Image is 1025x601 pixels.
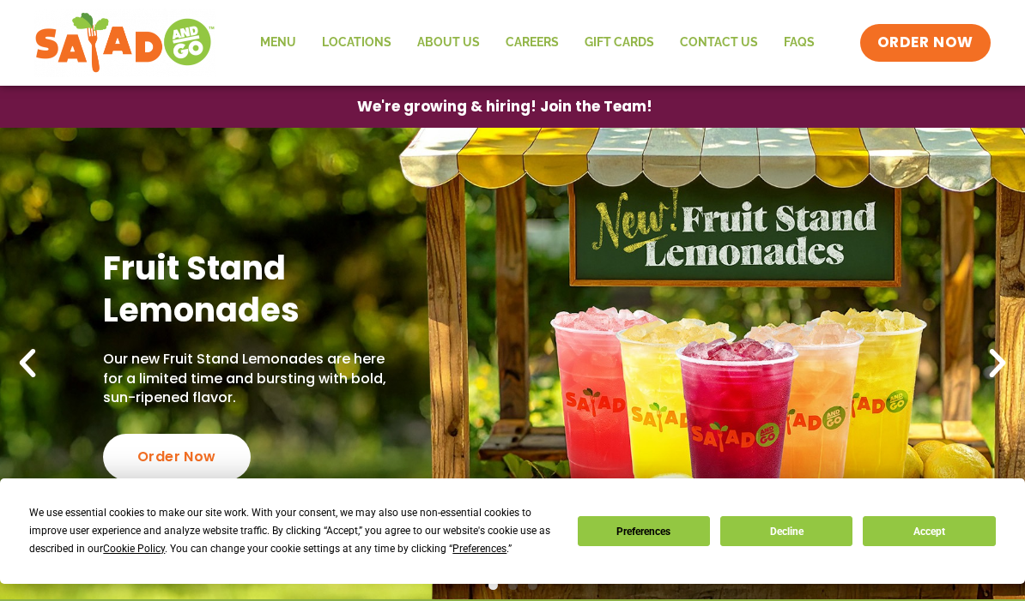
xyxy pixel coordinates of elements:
a: FAQs [771,23,828,63]
span: Cookie Policy [103,543,165,555]
a: ORDER NOW [860,24,991,62]
span: We're growing & hiring! Join the Team! [357,99,652,114]
a: GIFT CARDS [572,23,667,63]
span: Go to slide 1 [488,580,498,590]
a: Menu [247,23,309,63]
button: Accept [863,516,995,546]
a: Careers [493,23,572,63]
a: Contact Us [667,23,771,63]
a: We're growing & hiring! Join the Team! [331,87,678,127]
h2: Fruit Stand Lemonades [103,247,407,332]
span: Go to slide 2 [508,580,518,590]
span: Preferences [452,543,506,555]
button: Decline [720,516,852,546]
div: We use essential cookies to make our site work. With your consent, we may also use non-essential ... [29,504,556,558]
div: Next slide [979,345,1016,382]
a: Locations [309,23,404,63]
span: Go to slide 3 [528,580,537,590]
div: Order Now [103,434,251,480]
div: Previous slide [9,345,46,382]
p: Our new Fruit Stand Lemonades are here for a limited time and bursting with bold, sun-ripened fla... [103,350,407,407]
img: new-SAG-logo-768×292 [34,9,215,77]
span: ORDER NOW [877,33,973,53]
button: Preferences [578,516,710,546]
a: About Us [404,23,493,63]
nav: Menu [247,23,828,63]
